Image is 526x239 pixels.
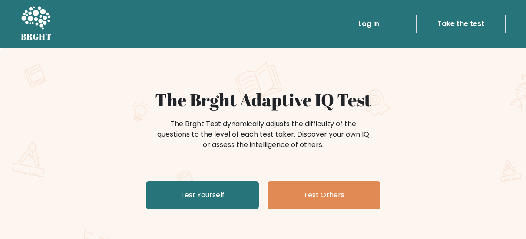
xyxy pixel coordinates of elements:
a: Test Yourself [146,181,259,209]
a: Log in [355,15,383,33]
a: Test Others [268,181,380,209]
h5: BRGHT [21,32,52,42]
a: Take the test [416,15,506,33]
a: BRGHT [21,3,52,44]
div: The Brght Test dynamically adjusts the difficulty of the questions to the level of each test take... [155,119,372,150]
h1: The Brght Adaptive IQ Test [51,89,475,110]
